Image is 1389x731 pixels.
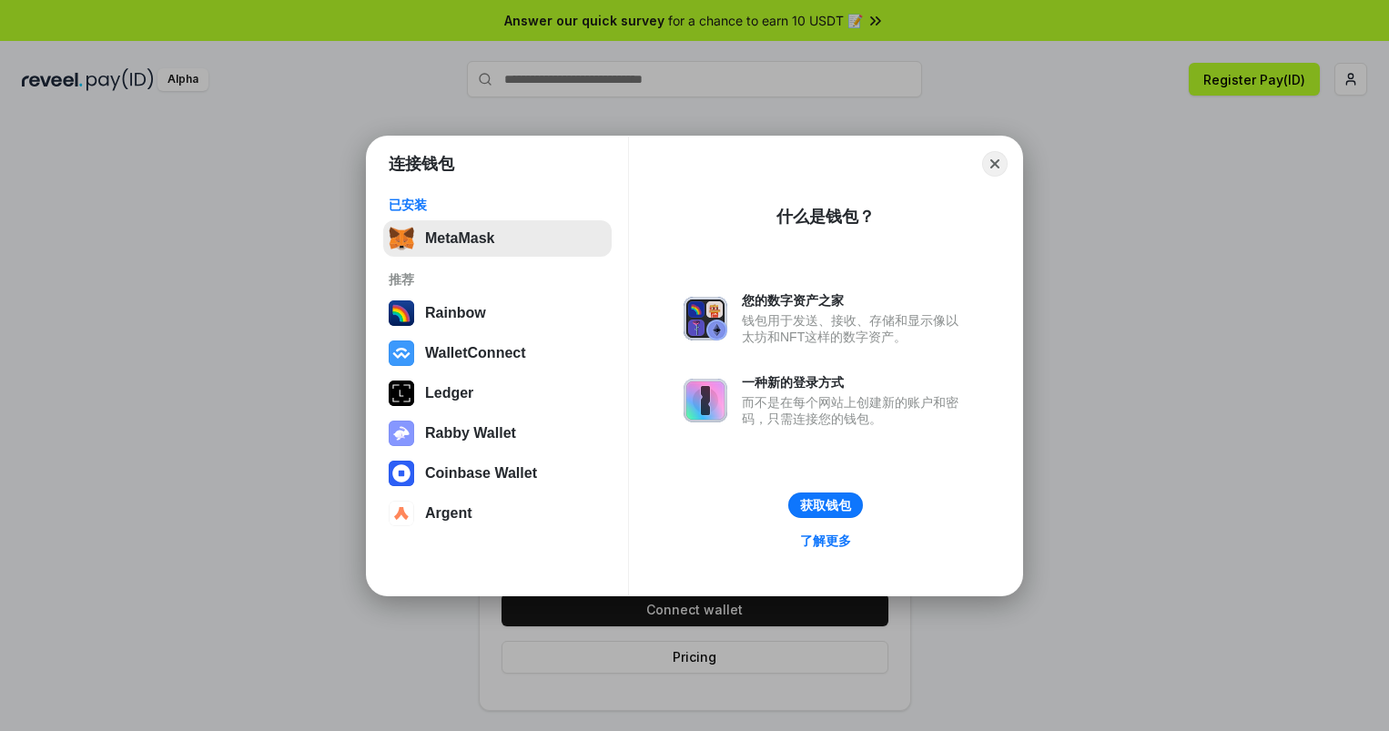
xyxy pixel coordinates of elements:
div: WalletConnect [425,345,526,361]
img: svg+xml,%3Csvg%20width%3D%22120%22%20height%3D%22120%22%20viewBox%3D%220%200%20120%20120%22%20fil... [389,300,414,326]
div: MetaMask [425,230,494,247]
div: 您的数字资产之家 [742,292,968,309]
div: 钱包用于发送、接收、存储和显示像以太坊和NFT这样的数字资产。 [742,312,968,345]
img: svg+xml,%3Csvg%20xmlns%3D%22http%3A%2F%2Fwww.w3.org%2F2000%2Fsvg%22%20fill%3D%22none%22%20viewBox... [389,421,414,446]
a: 了解更多 [789,529,862,553]
div: 推荐 [389,271,606,288]
div: 一种新的登录方式 [742,374,968,391]
img: svg+xml,%3Csvg%20xmlns%3D%22http%3A%2F%2Fwww.w3.org%2F2000%2Fsvg%22%20width%3D%2228%22%20height%3... [389,381,414,406]
h1: 连接钱包 [389,153,454,175]
div: Ledger [425,385,473,401]
div: 什么是钱包？ [776,206,875,228]
button: Coinbase Wallet [383,455,612,492]
button: MetaMask [383,220,612,257]
button: WalletConnect [383,335,612,371]
button: Close [982,151,1008,177]
button: Ledger [383,375,612,411]
div: Argent [425,505,472,522]
button: Rabby Wallet [383,415,612,452]
div: 了解更多 [800,533,851,549]
img: svg+xml,%3Csvg%20xmlns%3D%22http%3A%2F%2Fwww.w3.org%2F2000%2Fsvg%22%20fill%3D%22none%22%20viewBox... [684,379,727,422]
div: Rainbow [425,305,486,321]
div: Rabby Wallet [425,425,516,442]
button: 获取钱包 [788,492,863,518]
div: 获取钱包 [800,497,851,513]
div: 而不是在每个网站上创建新的账户和密码，只需连接您的钱包。 [742,394,968,427]
img: svg+xml,%3Csvg%20fill%3D%22none%22%20height%3D%2233%22%20viewBox%3D%220%200%2035%2033%22%20width%... [389,226,414,251]
div: Coinbase Wallet [425,465,537,482]
button: Rainbow [383,295,612,331]
img: svg+xml,%3Csvg%20width%3D%2228%22%20height%3D%2228%22%20viewBox%3D%220%200%2028%2028%22%20fill%3D... [389,461,414,486]
img: svg+xml,%3Csvg%20width%3D%2228%22%20height%3D%2228%22%20viewBox%3D%220%200%2028%2028%22%20fill%3D... [389,340,414,366]
div: 已安装 [389,197,606,213]
button: Argent [383,495,612,532]
img: svg+xml,%3Csvg%20xmlns%3D%22http%3A%2F%2Fwww.w3.org%2F2000%2Fsvg%22%20fill%3D%22none%22%20viewBox... [684,297,727,340]
img: svg+xml,%3Csvg%20width%3D%2228%22%20height%3D%2228%22%20viewBox%3D%220%200%2028%2028%22%20fill%3D... [389,501,414,526]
